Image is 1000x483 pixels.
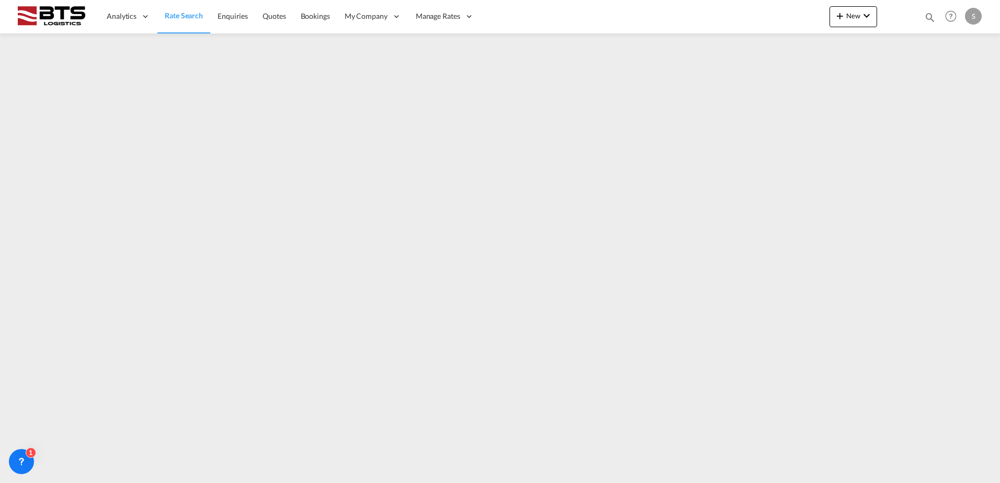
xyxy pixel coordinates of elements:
span: Quotes [263,11,286,20]
div: S [965,8,982,25]
span: New [834,11,873,20]
span: Analytics [107,11,137,21]
span: Enquiries [218,11,248,20]
md-icon: icon-plus 400-fg [834,9,846,22]
span: Help [942,7,960,25]
span: My Company [345,11,388,21]
md-icon: icon-magnify [924,11,936,23]
div: Help [942,7,965,26]
div: icon-magnify [924,11,936,27]
span: Rate Search [165,11,203,20]
span: Manage Rates [416,11,460,21]
img: cdcc71d0be7811ed9adfbf939d2aa0e8.png [16,5,86,28]
button: icon-plus 400-fgNewicon-chevron-down [829,6,877,27]
md-icon: icon-chevron-down [860,9,873,22]
span: Bookings [301,11,330,20]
